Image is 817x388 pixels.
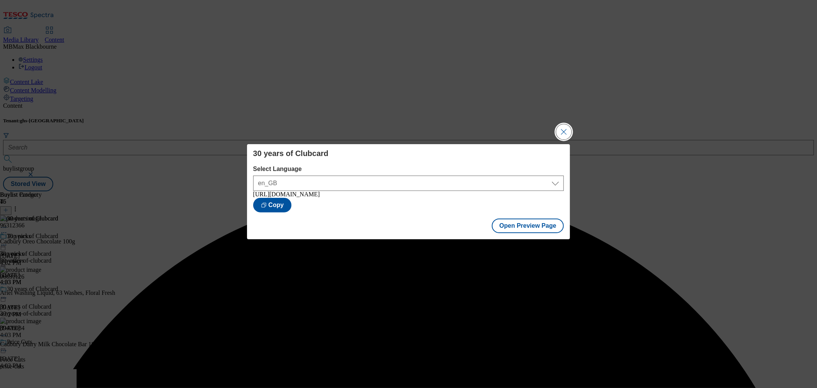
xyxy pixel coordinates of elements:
h4: 30 years of Clubcard [253,149,564,158]
button: Open Preview Page [492,219,564,233]
div: Modal [247,144,570,239]
label: Select Language [253,166,564,173]
button: Copy [253,198,291,212]
div: [URL][DOMAIN_NAME] [253,191,564,198]
button: Close Modal [556,124,571,140]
